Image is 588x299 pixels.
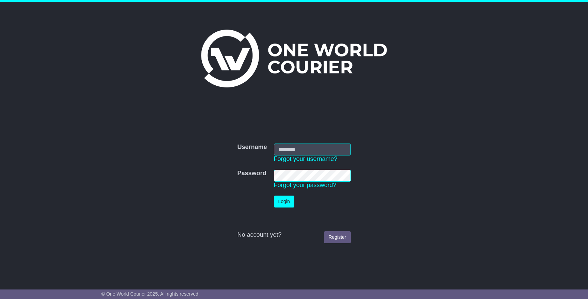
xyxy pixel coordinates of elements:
[101,291,200,297] span: © One World Courier 2025. All rights reserved.
[237,231,350,239] div: No account yet?
[324,231,350,243] a: Register
[237,170,266,177] label: Password
[274,155,338,162] a: Forgot your username?
[274,196,294,207] button: Login
[237,144,267,151] label: Username
[201,30,387,87] img: One World
[274,182,337,188] a: Forgot your password?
